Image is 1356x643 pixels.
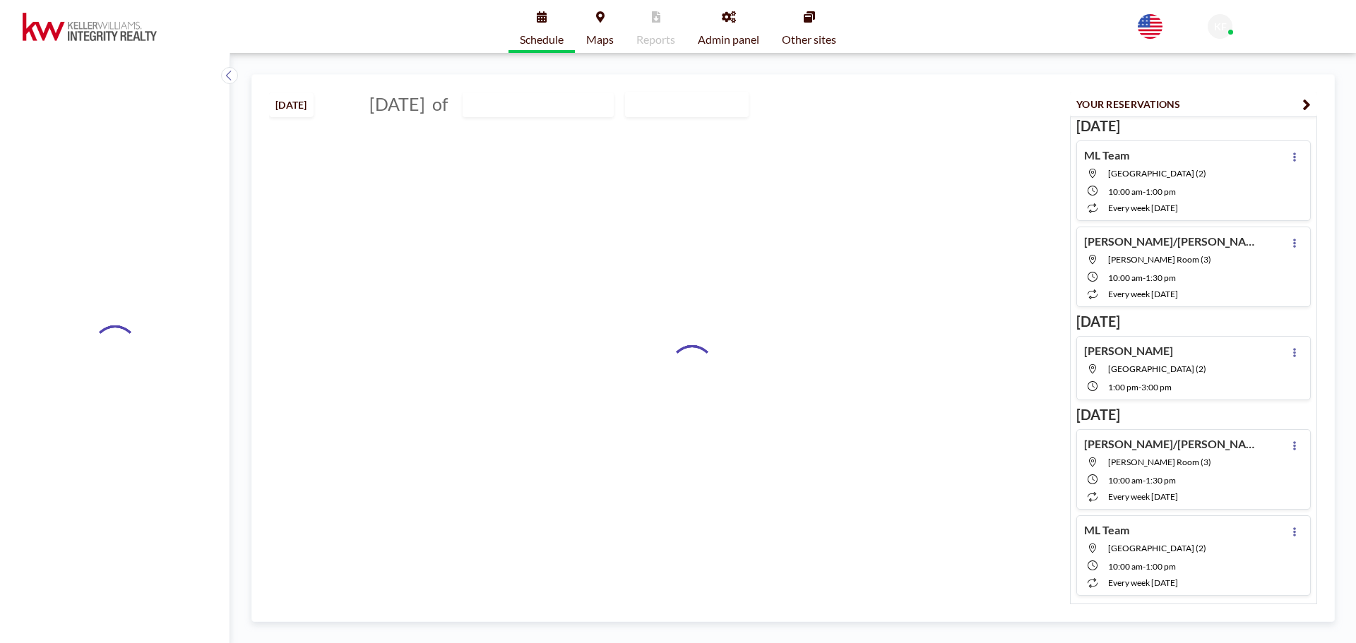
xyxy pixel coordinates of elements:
span: every week [DATE] [1108,289,1178,299]
span: KF [1214,20,1227,33]
span: 10:00 AM [1108,475,1143,486]
span: Other sites [782,34,836,45]
h4: ML Team [1084,148,1129,162]
span: 1:00 PM [1146,186,1176,197]
span: 1:30 PM [1146,272,1176,283]
input: Search for option [710,95,725,114]
span: Admin panel [698,34,759,45]
span: Lexington Room (2) [1108,168,1206,179]
span: Snelling Room (3) [1108,254,1211,265]
input: Lexington Room (2) [463,93,599,116]
h3: [DATE] [1076,117,1311,135]
button: YOUR RESERVATIONS [1070,92,1317,116]
h3: [DATE] [1076,406,1311,423]
span: 10:00 AM [1108,272,1143,283]
h4: [PERSON_NAME] [1084,344,1173,358]
span: Lexington Room (2) [1108,543,1206,553]
span: 10:00 AM [1108,561,1143,572]
span: 1:30 PM [1146,475,1176,486]
h4: ML Team [1084,523,1129,537]
span: Lexington Room (2) [1108,363,1206,374]
span: Reports [636,34,675,45]
span: Admin [1238,28,1263,39]
span: 10:00 AM [1108,186,1143,197]
img: organization-logo [23,13,157,41]
span: KWIR Front Desk [1238,16,1316,28]
h4: [PERSON_NAME]/[PERSON_NAME] [1084,437,1261,451]
span: of [432,93,448,115]
span: 1:00 PM [1108,382,1138,392]
span: 1:00 PM [1146,561,1176,572]
span: every week [DATE] [1108,577,1178,588]
button: [DATE] [269,92,314,117]
span: - [1138,382,1141,392]
span: Schedule [520,34,564,45]
div: Search for option [626,92,748,116]
span: - [1143,561,1146,572]
span: - [1143,186,1146,197]
span: Snelling Room (3) [1108,457,1211,467]
span: Maps [586,34,614,45]
span: WEEKLY VIEW [629,95,708,114]
span: [DATE] [369,93,425,114]
h3: [DATE] [1076,601,1311,619]
h4: [PERSON_NAME]/[PERSON_NAME] [1084,234,1261,248]
h3: [DATE] [1076,313,1311,330]
span: every week [DATE] [1108,203,1178,213]
span: - [1143,475,1146,486]
span: - [1143,272,1146,283]
span: 3:00 PM [1141,382,1172,392]
span: every week [DATE] [1108,491,1178,502]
